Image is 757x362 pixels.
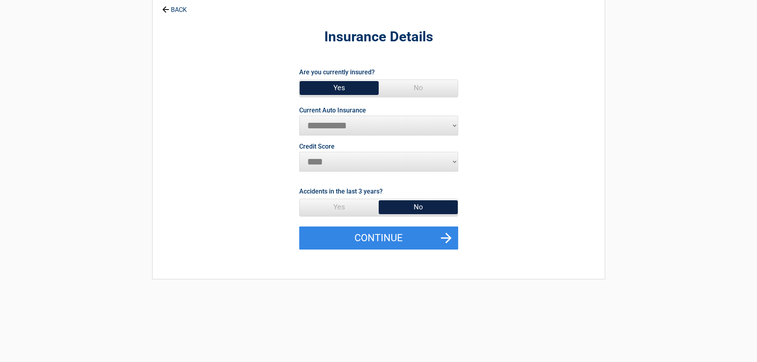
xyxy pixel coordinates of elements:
h2: Insurance Details [196,28,561,46]
label: Are you currently insured? [299,67,375,77]
label: Credit Score [299,143,335,150]
span: No [379,199,458,215]
button: Continue [299,226,458,250]
span: Yes [300,199,379,215]
span: No [379,80,458,96]
label: Current Auto Insurance [299,107,366,114]
span: Yes [300,80,379,96]
label: Accidents in the last 3 years? [299,186,383,197]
